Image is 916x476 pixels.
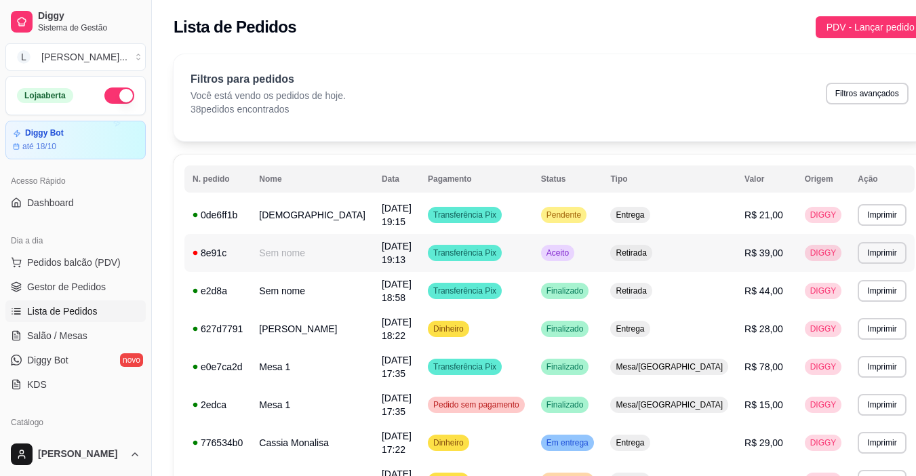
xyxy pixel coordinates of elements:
[251,424,374,462] td: Cassia Monalisa
[5,349,146,371] a: Diggy Botnovo
[431,361,499,372] span: Transferência Pix
[191,89,346,102] p: Você está vendo os pedidos de hoje.
[420,165,533,193] th: Pagamento
[544,285,586,296] span: Finalizado
[602,165,736,193] th: Tipo
[38,10,140,22] span: Diggy
[613,247,649,258] span: Retirada
[544,247,572,258] span: Aceito
[38,22,140,33] span: Sistema de Gestão
[544,210,584,220] span: Pendente
[858,394,906,416] button: Imprimir
[382,203,412,227] span: [DATE] 19:15
[544,399,586,410] span: Finalizado
[193,322,243,336] div: 627d7791
[850,165,914,193] th: Ação
[191,102,346,116] p: 38 pedidos encontrados
[613,437,647,448] span: Entrega
[104,87,134,104] button: Alterar Status
[38,448,124,460] span: [PERSON_NAME]
[431,323,466,334] span: Dinheiro
[251,234,374,272] td: Sem nome
[5,170,146,192] div: Acesso Rápido
[613,323,647,334] span: Entrega
[193,360,243,374] div: e0e7ca2d
[858,242,906,264] button: Imprimir
[744,323,783,334] span: R$ 28,00
[27,280,106,294] span: Gestor de Pedidos
[5,230,146,252] div: Dia a dia
[431,247,499,258] span: Transferência Pix
[613,361,725,372] span: Mesa/[GEOGRAPHIC_DATA]
[25,128,64,138] article: Diggy Bot
[5,300,146,322] a: Lista de Pedidos
[5,374,146,395] a: KDS
[382,393,412,417] span: [DATE] 17:35
[431,285,499,296] span: Transferência Pix
[17,88,73,103] div: Loja aberta
[191,71,346,87] p: Filtros para pedidos
[382,317,412,341] span: [DATE] 18:22
[744,210,783,220] span: R$ 21,00
[374,165,420,193] th: Data
[431,399,522,410] span: Pedido sem pagamento
[251,348,374,386] td: Mesa 1
[5,325,146,346] a: Salão / Mesas
[431,437,466,448] span: Dinheiro
[744,285,783,296] span: R$ 44,00
[193,246,243,260] div: 8e91c
[808,361,839,372] span: DIGGY
[5,412,146,433] div: Catálogo
[808,437,839,448] span: DIGGY
[17,50,31,64] span: L
[544,361,586,372] span: Finalizado
[808,247,839,258] span: DIGGY
[858,356,906,378] button: Imprimir
[382,355,412,379] span: [DATE] 17:35
[858,280,906,302] button: Imprimir
[251,196,374,234] td: [DEMOGRAPHIC_DATA]
[5,438,146,471] button: [PERSON_NAME]
[744,437,783,448] span: R$ 29,00
[533,165,603,193] th: Status
[251,310,374,348] td: [PERSON_NAME]
[174,16,296,38] h2: Lista de Pedidos
[5,276,146,298] a: Gestor de Pedidos
[613,399,725,410] span: Mesa/[GEOGRAPHIC_DATA]
[544,323,586,334] span: Finalizado
[193,436,243,450] div: 776534b0
[826,83,909,104] button: Filtros avançados
[858,318,906,340] button: Imprimir
[744,361,783,372] span: R$ 78,00
[5,192,146,214] a: Dashboard
[27,256,121,269] span: Pedidos balcão (PDV)
[193,284,243,298] div: e2d8a
[808,399,839,410] span: DIGGY
[858,432,906,454] button: Imprimir
[22,141,56,152] article: até 18/10
[382,431,412,455] span: [DATE] 17:22
[27,353,68,367] span: Diggy Bot
[251,272,374,310] td: Sem nome
[736,165,797,193] th: Valor
[5,43,146,71] button: Select a team
[5,5,146,38] a: DiggySistema de Gestão
[41,50,127,64] div: [PERSON_NAME] ...
[193,398,243,412] div: 2edca
[251,386,374,424] td: Mesa 1
[5,121,146,159] a: Diggy Botaté 18/10
[27,329,87,342] span: Salão / Mesas
[27,196,74,210] span: Dashboard
[827,20,915,35] span: PDV - Lançar pedido
[184,165,251,193] th: N. pedido
[251,165,374,193] th: Nome
[858,204,906,226] button: Imprimir
[808,323,839,334] span: DIGGY
[193,208,243,222] div: 0de6ff1b
[808,285,839,296] span: DIGGY
[744,399,783,410] span: R$ 15,00
[5,252,146,273] button: Pedidos balcão (PDV)
[544,437,591,448] span: Em entrega
[382,279,412,303] span: [DATE] 18:58
[808,210,839,220] span: DIGGY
